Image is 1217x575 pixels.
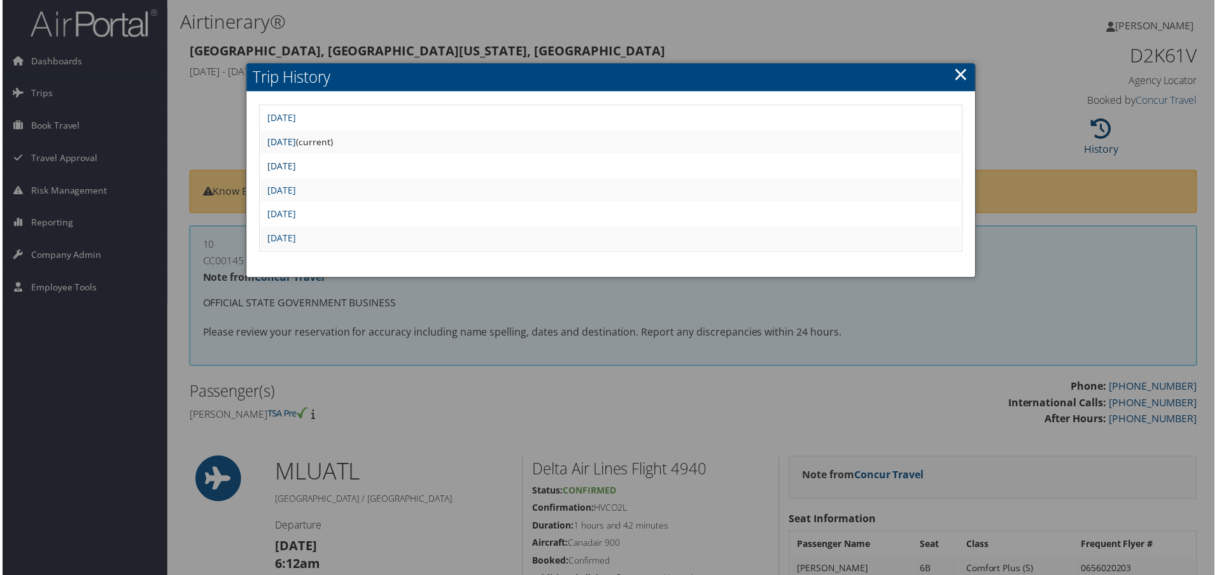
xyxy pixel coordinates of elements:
[266,233,295,245] a: [DATE]
[266,209,295,221] a: [DATE]
[266,136,295,148] a: [DATE]
[955,62,970,87] a: ×
[266,112,295,124] a: [DATE]
[245,64,977,92] h2: Trip History
[266,185,295,197] a: [DATE]
[266,160,295,173] a: [DATE]
[260,131,962,154] td: (current)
